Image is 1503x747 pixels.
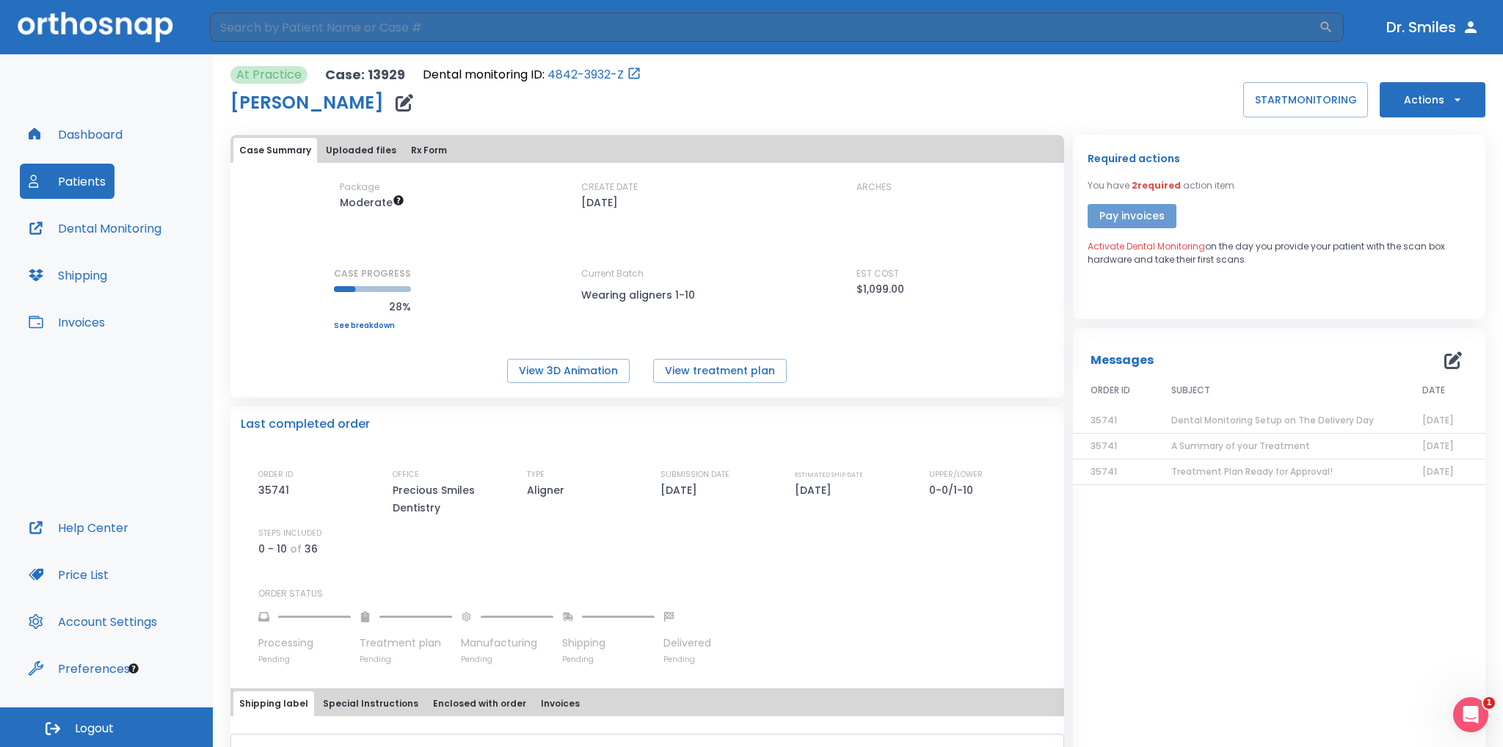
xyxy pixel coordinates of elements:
[258,654,351,665] p: Pending
[233,691,314,716] button: Shipping label
[75,721,114,737] span: Logout
[334,298,411,316] p: 28%
[393,468,419,481] p: OFFICE
[258,527,321,540] p: STEPS INCLUDED
[258,587,1054,600] p: ORDER STATUS
[340,195,404,210] span: Up to 20 Steps (40 aligners)
[127,662,140,675] div: Tooltip anchor
[795,468,863,481] p: ESTIMATED SHIP DATE
[929,481,978,499] p: 0-0/1-10
[535,691,586,716] button: Invoices
[233,138,317,163] button: Case Summary
[423,66,641,84] div: Open patient in dental monitoring portal
[1091,384,1130,397] span: ORDER ID
[210,12,1319,42] input: Search by Patient Name or Case #
[1483,697,1495,709] span: 1
[334,321,411,330] a: See breakdown
[258,468,293,481] p: ORDER ID
[305,540,318,558] p: 36
[320,138,402,163] button: Uploaded files
[1422,414,1454,426] span: [DATE]
[1088,150,1180,167] p: Required actions
[547,66,624,84] a: 4842-3932-Z
[423,66,545,84] p: Dental monitoring ID:
[1091,351,1154,369] p: Messages
[340,181,379,194] p: Package
[20,557,117,592] button: Price List
[1091,414,1117,426] span: 35741
[1171,440,1310,452] span: A Summary of your Treatment
[20,305,114,340] button: Invoices
[581,286,713,304] p: Wearing aligners 1-10
[405,138,453,163] button: Rx Form
[1088,204,1176,228] button: Pay invoices
[1380,14,1485,40] button: Dr. Smiles
[360,635,452,651] p: Treatment plan
[233,691,1061,716] div: tabs
[663,654,711,665] p: Pending
[1171,465,1333,478] span: Treatment Plan Ready for Approval!
[856,267,899,280] p: EST COST
[20,510,137,545] button: Help Center
[258,635,351,651] p: Processing
[233,138,1061,163] div: tabs
[334,267,411,280] p: CASE PROGRESS
[562,635,655,651] p: Shipping
[1132,179,1181,192] span: 2 required
[562,654,655,665] p: Pending
[1243,82,1368,117] button: STARTMONITORING
[360,654,452,665] p: Pending
[929,468,983,481] p: UPPER/LOWER
[236,66,302,84] p: At Practice
[1091,465,1117,478] span: 35741
[663,635,711,651] p: Delivered
[581,194,618,211] p: [DATE]
[653,359,787,383] button: View treatment plan
[20,164,114,199] button: Patients
[20,258,116,293] button: Shipping
[1380,82,1485,117] button: Actions
[660,468,729,481] p: SUBMISSION DATE
[317,691,424,716] button: Special Instructions
[1088,240,1471,266] p: on the day you provide your patient with the scan box hardware and take their first scans.
[20,117,131,152] button: Dashboard
[1422,440,1454,452] span: [DATE]
[1088,179,1234,192] p: You have action item
[241,415,370,433] p: Last completed order
[427,691,532,716] button: Enclosed with order
[1171,384,1210,397] span: SUBJECT
[856,280,904,298] p: $1,099.00
[461,635,553,651] p: Manufacturing
[258,481,294,499] p: 35741
[1422,465,1454,478] span: [DATE]
[393,481,517,517] p: Precious Smiles Dentistry
[18,12,173,42] img: Orthosnap
[20,651,139,686] button: Preferences
[795,481,837,499] p: [DATE]
[581,181,638,194] p: CREATE DATE
[20,604,166,639] button: Account Settings
[527,481,569,499] p: Aligner
[258,540,287,558] p: 0 - 10
[1422,384,1445,397] span: DATE
[527,468,545,481] p: TYPE
[581,267,713,280] p: Current Batch
[1171,414,1374,426] span: Dental Monitoring Setup on The Delivery Day
[325,66,405,84] p: Case: 13929
[1091,440,1117,452] span: 35741
[1088,240,1205,252] span: Activate Dental Monitoring
[230,94,384,112] h1: [PERSON_NAME]
[20,211,170,246] button: Dental Monitoring
[290,540,302,558] p: of
[856,181,892,194] p: ARCHES
[660,481,702,499] p: [DATE]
